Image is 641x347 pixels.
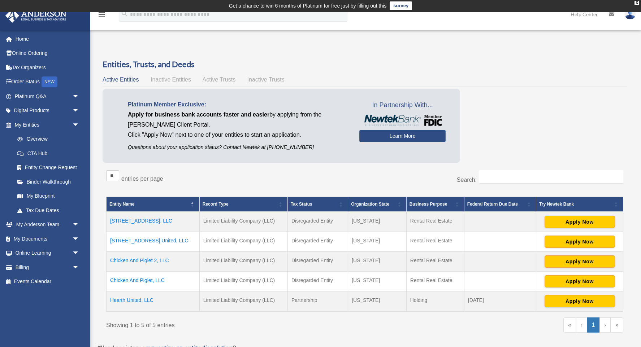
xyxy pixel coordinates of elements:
a: Entity Change Request [10,161,87,175]
td: Limited Liability Company (LLC) [199,272,287,291]
button: Apply Now [545,295,615,307]
td: Rental Real Estate [406,252,464,272]
div: Try Newtek Bank [539,200,612,208]
td: Disregarded Entity [287,252,348,272]
img: NewtekBankLogoSM.png [363,115,442,126]
a: My Documentsarrow_drop_down [5,232,90,246]
a: Online Ordering [5,46,90,61]
button: Apply Now [545,216,615,228]
span: Organization State [351,202,389,207]
img: Anderson Advisors Platinum Portal [3,9,69,23]
button: Apply Now [545,255,615,268]
td: Rental Real Estate [406,232,464,252]
th: Record Type: Activate to sort [199,197,287,212]
a: Order StatusNEW [5,75,90,89]
a: Binder Walkthrough [10,175,87,189]
div: Showing 1 to 5 of 5 entries [106,317,359,330]
td: [US_STATE] [348,252,407,272]
a: Events Calendar [5,274,90,289]
span: Apply for business bank accounts faster and easier [128,111,269,118]
p: by applying from the [PERSON_NAME] Client Portal. [128,110,348,130]
td: Rental Real Estate [406,212,464,232]
i: menu [98,10,106,19]
td: Holding [406,291,464,312]
td: Limited Liability Company (LLC) [199,291,287,312]
td: Limited Liability Company (LLC) [199,252,287,272]
span: arrow_drop_down [72,104,87,118]
span: Active Trusts [203,76,236,83]
td: Limited Liability Company (LLC) [199,232,287,252]
span: arrow_drop_down [72,232,87,246]
div: NEW [42,76,57,87]
span: Entity Name [109,202,134,207]
a: My Blueprint [10,189,87,203]
a: First [563,317,576,333]
td: Limited Liability Company (LLC) [199,212,287,232]
td: Partnership [287,291,348,312]
label: entries per page [121,176,163,182]
th: Business Purpose: Activate to sort [406,197,464,212]
a: Platinum Q&Aarrow_drop_down [5,89,90,104]
p: Platinum Member Exclusive: [128,100,348,110]
span: arrow_drop_down [72,118,87,132]
th: Entity Name: Activate to invert sorting [107,197,200,212]
span: arrow_drop_down [72,89,87,104]
a: survey [390,1,412,10]
span: arrow_drop_down [72,260,87,275]
a: Online Learningarrow_drop_down [5,246,90,260]
td: [DATE] [464,291,536,312]
td: [US_STATE] [348,232,407,252]
img: User Pic [625,9,636,19]
span: Business Purpose [410,202,447,207]
a: My Anderson Teamarrow_drop_down [5,218,90,232]
span: Inactive Trusts [247,76,285,83]
td: [STREET_ADDRESS], LLC [107,212,200,232]
span: Federal Return Due Date [467,202,518,207]
a: Home [5,32,90,46]
a: CTA Hub [10,146,87,161]
a: Learn More [359,130,446,142]
h3: Entities, Trusts, and Deeds [103,59,627,70]
td: [US_STATE] [348,291,407,312]
a: menu [98,13,106,19]
span: Record Type [203,202,229,207]
span: arrow_drop_down [72,246,87,261]
td: Rental Real Estate [406,272,464,291]
span: Tax Status [291,202,312,207]
div: Get a chance to win 6 months of Platinum for free just by filling out this [229,1,387,10]
span: Inactive Entities [151,76,191,83]
a: Tax Due Dates [10,203,87,218]
i: search [121,10,129,18]
a: Billingarrow_drop_down [5,260,90,274]
td: [US_STATE] [348,212,407,232]
td: Chicken And Piglet, LLC [107,272,200,291]
a: Tax Organizers [5,60,90,75]
p: Questions about your application status? Contact Newtek at [PHONE_NUMBER] [128,143,348,152]
td: [US_STATE] [348,272,407,291]
p: Click "Apply Now" next to one of your entities to start an application. [128,130,348,140]
button: Apply Now [545,236,615,248]
td: Chicken And Piglet 2, LLC [107,252,200,272]
a: My Entitiesarrow_drop_down [5,118,87,132]
label: Search: [457,177,477,183]
td: Disregarded Entity [287,272,348,291]
th: Tax Status: Activate to sort [287,197,348,212]
a: Digital Productsarrow_drop_down [5,104,90,118]
td: Hearth United, LLC [107,291,200,312]
td: Disregarded Entity [287,212,348,232]
th: Federal Return Due Date: Activate to sort [464,197,536,212]
th: Try Newtek Bank : Activate to sort [536,197,623,212]
td: [STREET_ADDRESS] United, LLC [107,232,200,252]
a: Overview [10,132,83,146]
span: Active Entities [103,76,139,83]
th: Organization State: Activate to sort [348,197,407,212]
span: arrow_drop_down [72,218,87,232]
td: Disregarded Entity [287,232,348,252]
button: Apply Now [545,275,615,287]
div: close [634,1,639,5]
span: In Partnership With... [359,100,446,111]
